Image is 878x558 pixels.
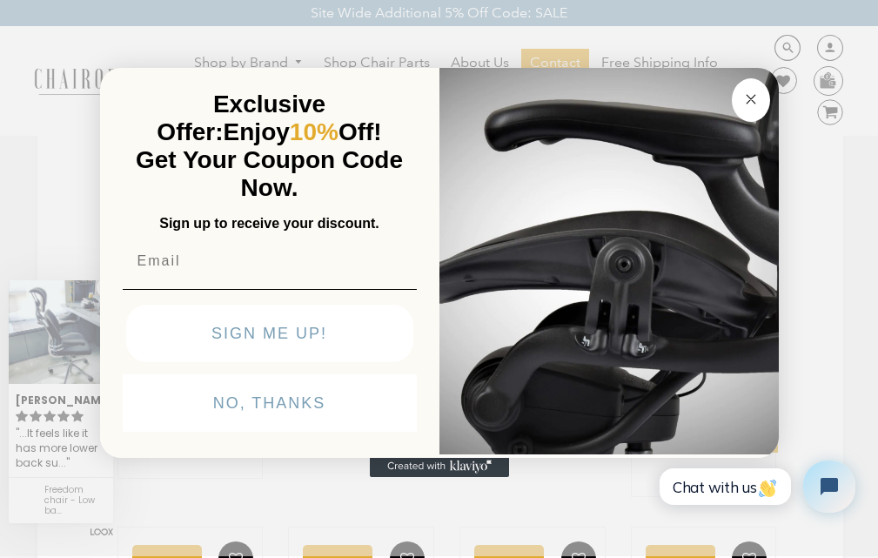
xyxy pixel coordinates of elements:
span: 10% [290,118,338,145]
input: Email [123,244,417,279]
button: Close dialog [732,78,770,122]
img: 92d77583-a095-41f6-84e7-858462e0427a.jpeg [439,64,779,454]
img: underline [123,289,417,290]
span: Get Your Coupon Code Now. [136,146,403,201]
span: Enjoy Off! [224,118,382,145]
button: SIGN ME UP! [126,305,413,362]
iframe: Tidio Chat [646,446,870,528]
span: Sign up to receive your discount. [159,216,379,231]
span: Exclusive Offer: [157,91,325,145]
a: Created with Klaviyo - opens in a new tab [370,456,509,477]
button: NO, THANKS [123,374,417,432]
